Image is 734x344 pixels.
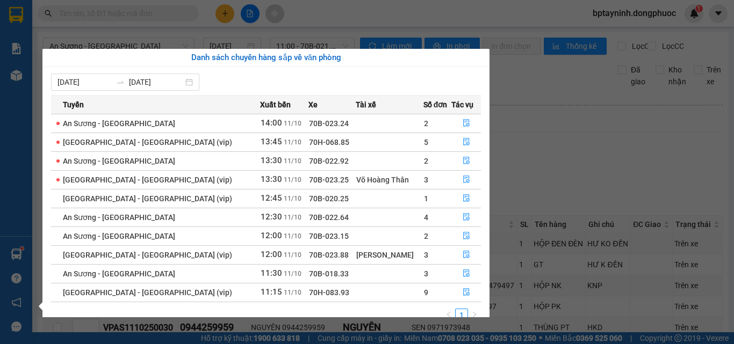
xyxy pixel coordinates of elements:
[308,99,318,111] span: Xe
[284,138,301,146] span: 11/10
[468,309,481,321] button: right
[63,99,84,111] span: Tuyến
[261,268,282,278] span: 11:30
[471,311,478,318] span: right
[284,195,301,202] span: 11/10
[424,232,428,240] span: 2
[452,284,480,301] button: file-done
[451,99,473,111] span: Tác vụ
[424,213,428,222] span: 4
[57,76,112,88] input: Từ ngày
[452,190,480,207] button: file-done
[260,99,291,111] span: Xuất bến
[356,174,422,186] div: Võ Hoàng Thân
[424,138,428,147] span: 5
[63,232,175,240] span: An Sương - [GEOGRAPHIC_DATA]
[356,249,422,261] div: [PERSON_NAME]
[463,251,470,259] span: file-done
[468,309,481,321] li: Next Page
[63,288,232,297] span: [GEOGRAPHIC_DATA] - [GEOGRAPHIC_DATA] (vip)
[261,174,282,184] span: 13:30
[309,119,349,128] span: 70B-023.24
[456,309,467,321] a: 1
[424,157,428,165] span: 2
[284,214,301,221] span: 11/10
[261,156,282,165] span: 13:30
[463,175,470,184] span: file-done
[63,213,175,222] span: An Sương - [GEOGRAPHIC_DATA]
[261,137,282,147] span: 13:45
[452,134,480,151] button: file-done
[51,52,481,64] div: Danh sách chuyến hàng sắp về văn phòng
[309,213,349,222] span: 70B-022.64
[452,171,480,188] button: file-done
[463,232,470,240] span: file-done
[452,115,480,132] button: file-done
[63,119,175,128] span: An Sương - [GEOGRAPHIC_DATA]
[463,194,470,203] span: file-done
[284,232,301,240] span: 11/10
[63,269,175,278] span: An Sương - [GEOGRAPHIC_DATA]
[423,99,448,111] span: Số đơn
[452,209,480,226] button: file-done
[309,288,349,297] span: 70H-083.93
[463,157,470,165] span: file-done
[116,78,125,86] span: swap-right
[284,176,301,184] span: 11/10
[63,175,232,184] span: [GEOGRAPHIC_DATA] - [GEOGRAPHIC_DATA] (vip)
[424,119,428,128] span: 2
[261,250,282,259] span: 12:00
[261,193,282,203] span: 12:45
[261,212,282,222] span: 12:30
[424,175,428,184] span: 3
[63,157,175,165] span: An Sương - [GEOGRAPHIC_DATA]
[309,175,349,184] span: 70B-023.25
[424,269,428,278] span: 3
[424,288,428,297] span: 9
[442,309,455,321] li: Previous Page
[284,289,301,296] span: 11/10
[116,78,125,86] span: to
[452,246,480,264] button: file-done
[463,269,470,278] span: file-done
[63,194,232,203] span: [GEOGRAPHIC_DATA] - [GEOGRAPHIC_DATA] (vip)
[261,118,282,128] span: 14:00
[63,251,232,259] span: [GEOGRAPHIC_DATA] - [GEOGRAPHIC_DATA] (vip)
[463,288,470,297] span: file-done
[284,251,301,259] span: 11/10
[452,265,480,282] button: file-done
[309,157,349,165] span: 70B-022.92
[309,269,349,278] span: 70B-018.33
[452,152,480,170] button: file-done
[284,270,301,277] span: 11/10
[463,138,470,147] span: file-done
[284,120,301,127] span: 11/10
[284,157,301,165] span: 11/10
[261,231,282,240] span: 12:00
[442,309,455,321] button: left
[261,287,282,297] span: 11:15
[424,194,428,203] span: 1
[63,138,232,147] span: [GEOGRAPHIC_DATA] - [GEOGRAPHIC_DATA] (vip)
[463,213,470,222] span: file-done
[424,251,428,259] span: 3
[129,76,183,88] input: Đến ngày
[309,251,349,259] span: 70B-023.88
[452,228,480,245] button: file-done
[309,232,349,240] span: 70B-023.15
[309,138,349,147] span: 70H-068.85
[309,194,349,203] span: 70B-020.25
[445,311,452,318] span: left
[455,309,468,321] li: 1
[463,119,470,128] span: file-done
[356,99,376,111] span: Tài xế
